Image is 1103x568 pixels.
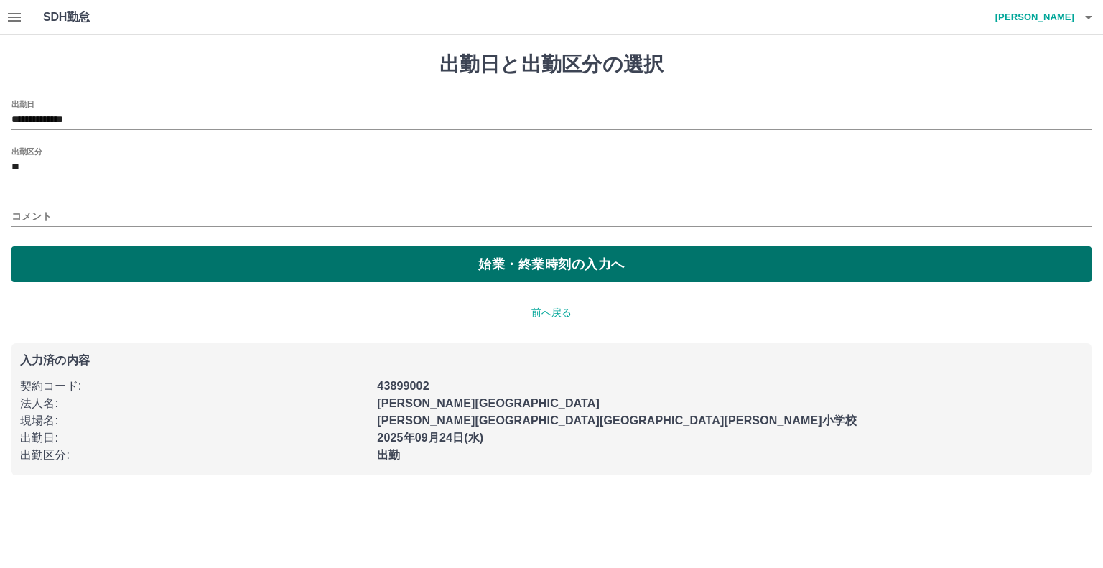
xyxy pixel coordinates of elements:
h1: 出勤日と出勤区分の選択 [11,52,1092,77]
b: 出勤 [377,449,400,461]
b: [PERSON_NAME][GEOGRAPHIC_DATA] [377,397,600,409]
p: 法人名 : [20,395,368,412]
b: 43899002 [377,380,429,392]
p: 入力済の内容 [20,355,1083,366]
button: 始業・終業時刻の入力へ [11,246,1092,282]
label: 出勤区分 [11,146,42,157]
b: 2025年09月24日(水) [377,432,483,444]
b: [PERSON_NAME][GEOGRAPHIC_DATA][GEOGRAPHIC_DATA][PERSON_NAME]小学校 [377,414,857,427]
p: 契約コード : [20,378,368,395]
p: 出勤日 : [20,429,368,447]
p: 前へ戻る [11,305,1092,320]
p: 出勤区分 : [20,447,368,464]
p: 現場名 : [20,412,368,429]
label: 出勤日 [11,98,34,109]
